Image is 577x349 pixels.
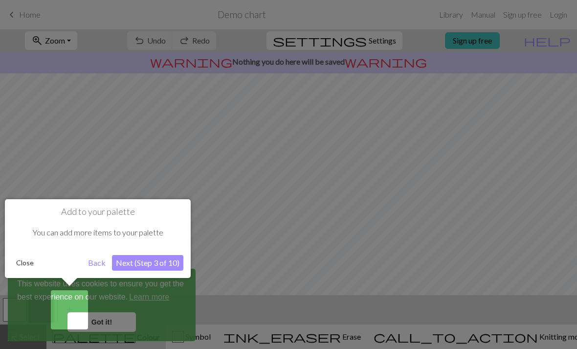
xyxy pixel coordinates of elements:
[12,207,183,217] h1: Add to your palette
[5,199,191,278] div: Add to your palette
[112,255,183,271] button: Next (Step 3 of 10)
[12,217,183,248] div: You can add more items to your palette
[84,255,110,271] button: Back
[12,256,38,270] button: Close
